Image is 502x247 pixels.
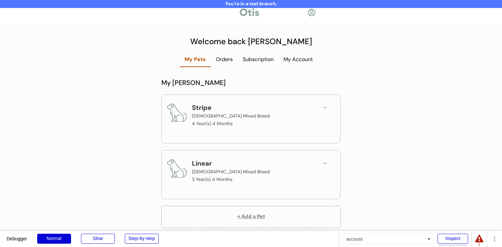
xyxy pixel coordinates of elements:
[438,234,468,244] div: Inspect
[238,56,279,63] div: Subscription
[192,158,217,168] div: Linear
[125,234,159,244] div: Step-by-step
[81,234,115,244] div: Slow
[343,234,434,244] div: account
[192,177,232,182] p: 3 Year(s) 4 Months
[192,168,270,175] div: [DEMOGRAPHIC_DATA] Mixed Breed
[186,36,316,47] div: Welcome back [PERSON_NAME]
[167,158,187,178] img: dog.png
[211,56,238,63] div: Orders
[37,234,71,244] div: Normal
[192,103,217,113] div: Stripe
[7,230,27,241] div: Debugger
[438,244,468,247] div: Show responsive boxes
[192,121,233,126] p: 4 Year(s) 4 Months
[192,113,270,120] div: [DEMOGRAPHIC_DATA] Mixed Breed
[161,206,341,228] button: + Add a Pet
[180,56,211,63] div: My Pets
[167,103,187,123] img: dog.png
[279,56,318,63] div: My Account
[475,243,483,246] div: 1
[161,78,341,88] div: My [PERSON_NAME]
